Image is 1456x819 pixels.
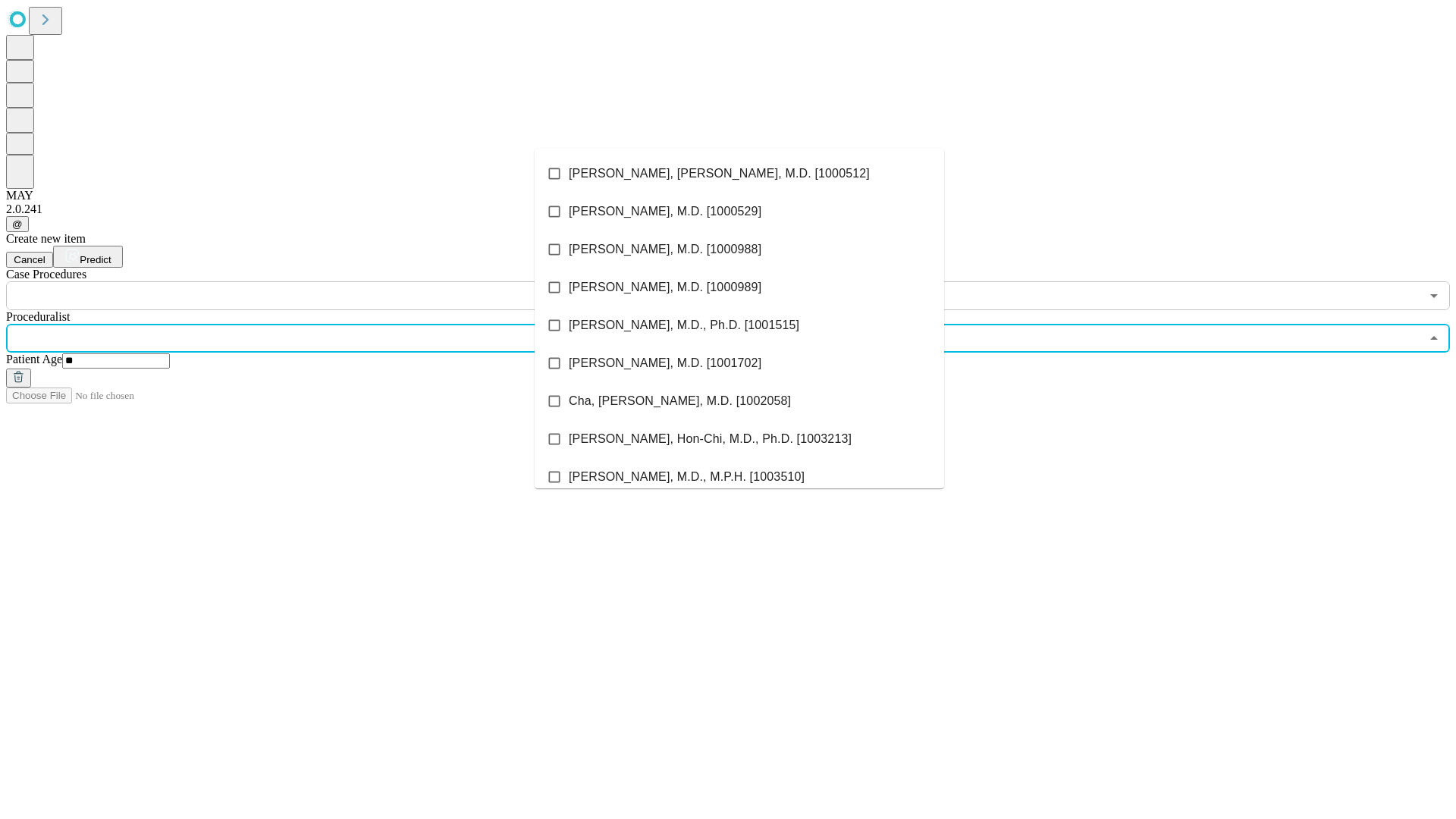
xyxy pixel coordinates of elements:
[6,353,62,366] span: Patient Age
[14,254,45,265] span: Cancel
[6,202,1450,216] div: 2.0.241
[6,216,29,232] button: @
[12,218,23,230] span: @
[1423,285,1445,306] button: Open
[53,246,123,268] button: Predict
[6,232,86,245] span: Create new item
[80,254,111,265] span: Predict
[6,310,70,323] span: Proceduralist
[569,316,799,334] span: [PERSON_NAME], M.D., Ph.D. [1001515]
[569,430,852,448] span: [PERSON_NAME], Hon-Chi, M.D., Ph.D. [1003213]
[6,252,53,268] button: Cancel
[569,468,805,486] span: [PERSON_NAME], M.D., M.P.H. [1003510]
[569,202,761,221] span: [PERSON_NAME], M.D. [1000529]
[569,240,761,259] span: [PERSON_NAME], M.D. [1000988]
[569,392,791,410] span: Cha, [PERSON_NAME], M.D. [1002058]
[1423,328,1445,349] button: Close
[6,268,86,281] span: Scheduled Procedure
[569,278,761,297] span: [PERSON_NAME], M.D. [1000989]
[6,189,1450,202] div: MAY
[569,354,761,372] span: [PERSON_NAME], M.D. [1001702]
[569,165,870,183] span: [PERSON_NAME], [PERSON_NAME], M.D. [1000512]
